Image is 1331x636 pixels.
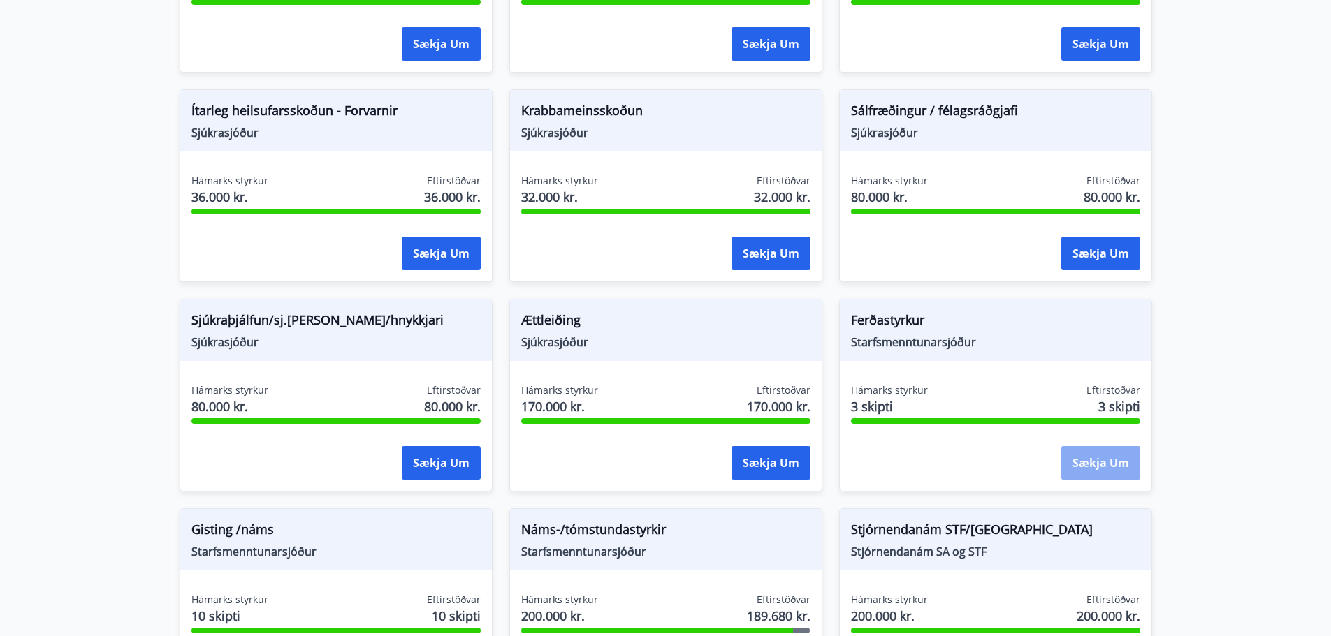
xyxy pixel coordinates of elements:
span: Hámarks styrkur [521,383,598,397]
span: 200.000 kr. [521,607,598,625]
span: Starfsmenntunarsjóður [851,334,1140,350]
span: 189.680 kr. [747,607,810,625]
span: 10 skipti [191,607,268,625]
span: Starfsmenntunarsjóður [191,544,481,559]
button: Sækja um [1061,446,1140,480]
span: Sjúkrasjóður [521,334,810,350]
button: Sækja um [732,237,810,270]
button: Sækja um [402,446,481,480]
span: Eftirstöðvar [427,383,481,397]
span: Sjúkraþjálfun/sj.[PERSON_NAME]/hnykkjari [191,311,481,334]
span: Ítarleg heilsufarsskoðun - Forvarnir [191,101,481,125]
span: 170.000 kr. [747,397,810,415]
span: Eftirstöðvar [1086,593,1140,607]
span: 36.000 kr. [191,188,268,206]
span: Náms-/tómstundastyrkir [521,520,810,544]
span: Eftirstöðvar [1086,174,1140,188]
span: Eftirstöðvar [1086,383,1140,397]
span: 3 skipti [1098,397,1140,415]
span: 80.000 kr. [424,397,481,415]
button: Sækja um [1061,237,1140,270]
span: Starfsmenntunarsjóður [521,544,810,559]
span: Hámarks styrkur [191,174,268,188]
button: Sækja um [402,237,481,270]
span: Hámarks styrkur [191,383,268,397]
span: Sjúkrasjóður [191,125,481,140]
span: Stjórnendanám SA og STF [851,544,1140,559]
span: Stjórnendanám STF/[GEOGRAPHIC_DATA] [851,520,1140,544]
span: 200.000 kr. [1077,607,1140,625]
button: Sækja um [732,27,810,61]
span: Ættleiðing [521,311,810,334]
span: Gisting /náms [191,520,481,544]
span: 80.000 kr. [1084,188,1140,206]
span: Eftirstöðvar [757,174,810,188]
span: 32.000 kr. [521,188,598,206]
span: Hámarks styrkur [521,174,598,188]
span: 3 skipti [851,397,928,415]
span: Sjúkrasjóður [851,125,1140,140]
span: 10 skipti [432,607,481,625]
span: Hámarks styrkur [851,593,928,607]
span: 36.000 kr. [424,188,481,206]
span: Ferðastyrkur [851,311,1140,334]
span: Eftirstöðvar [757,593,810,607]
span: Krabbameinsskoðun [521,101,810,125]
span: 32.000 kr. [754,188,810,206]
span: 170.000 kr. [521,397,598,415]
span: Hámarks styrkur [191,593,268,607]
span: Eftirstöðvar [427,593,481,607]
span: 200.000 kr. [851,607,928,625]
span: Hámarks styrkur [851,174,928,188]
span: Eftirstöðvar [427,174,481,188]
span: Hámarks styrkur [851,383,928,397]
button: Sækja um [402,27,481,61]
button: Sækja um [1061,27,1140,61]
span: Sjúkrasjóður [191,334,481,350]
button: Sækja um [732,446,810,480]
span: Sálfræðingur / félagsráðgjafi [851,101,1140,125]
span: Sjúkrasjóður [521,125,810,140]
span: 80.000 kr. [851,188,928,206]
span: 80.000 kr. [191,397,268,415]
span: Eftirstöðvar [757,383,810,397]
span: Hámarks styrkur [521,593,598,607]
